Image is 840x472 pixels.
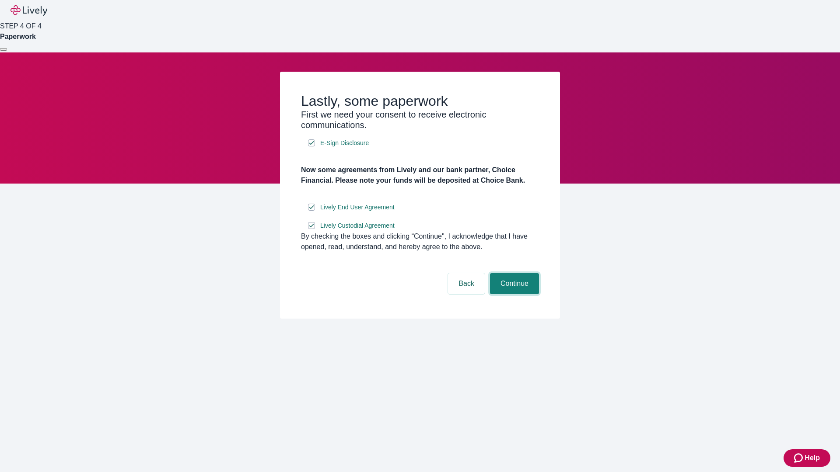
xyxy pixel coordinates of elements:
h3: First we need your consent to receive electronic communications. [301,109,539,130]
div: By checking the boxes and clicking “Continue", I acknowledge that I have opened, read, understand... [301,231,539,252]
span: Help [805,453,820,463]
button: Continue [490,273,539,294]
span: Lively End User Agreement [320,203,395,212]
button: Back [448,273,485,294]
svg: Zendesk support icon [794,453,805,463]
h2: Lastly, some paperwork [301,93,539,109]
a: e-sign disclosure document [318,202,396,213]
span: Lively Custodial Agreement [320,221,395,230]
a: e-sign disclosure document [318,220,396,231]
span: E-Sign Disclosure [320,139,369,148]
h4: Now some agreements from Lively and our bank partner, Choice Financial. Please note your funds wi... [301,165,539,186]
img: Lively [10,5,47,16]
button: Zendesk support iconHelp [784,449,830,467]
a: e-sign disclosure document [318,138,371,149]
